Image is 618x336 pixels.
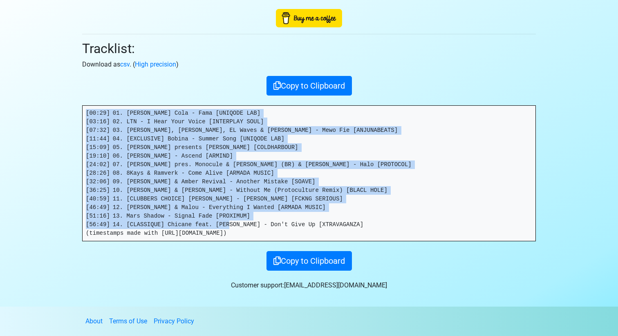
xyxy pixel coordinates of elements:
a: Terms of Use [109,317,147,325]
pre: [00:29] 01. [PERSON_NAME] Cola - Fama [UNIQODE LAB] [03:16] 02. LTN - I Hear Your Voice [INTERPLA... [83,106,535,241]
a: Privacy Policy [154,317,194,325]
p: Download as . ( ) [82,60,536,69]
h2: Tracklist: [82,41,536,56]
a: csv [120,60,130,68]
button: Copy to Clipboard [266,76,352,96]
a: High precision [135,60,176,68]
iframe: Drift Widget Chat Controller [577,295,608,326]
img: Buy Me A Coffee [276,9,342,27]
button: Copy to Clipboard [266,251,352,271]
a: About [85,317,103,325]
